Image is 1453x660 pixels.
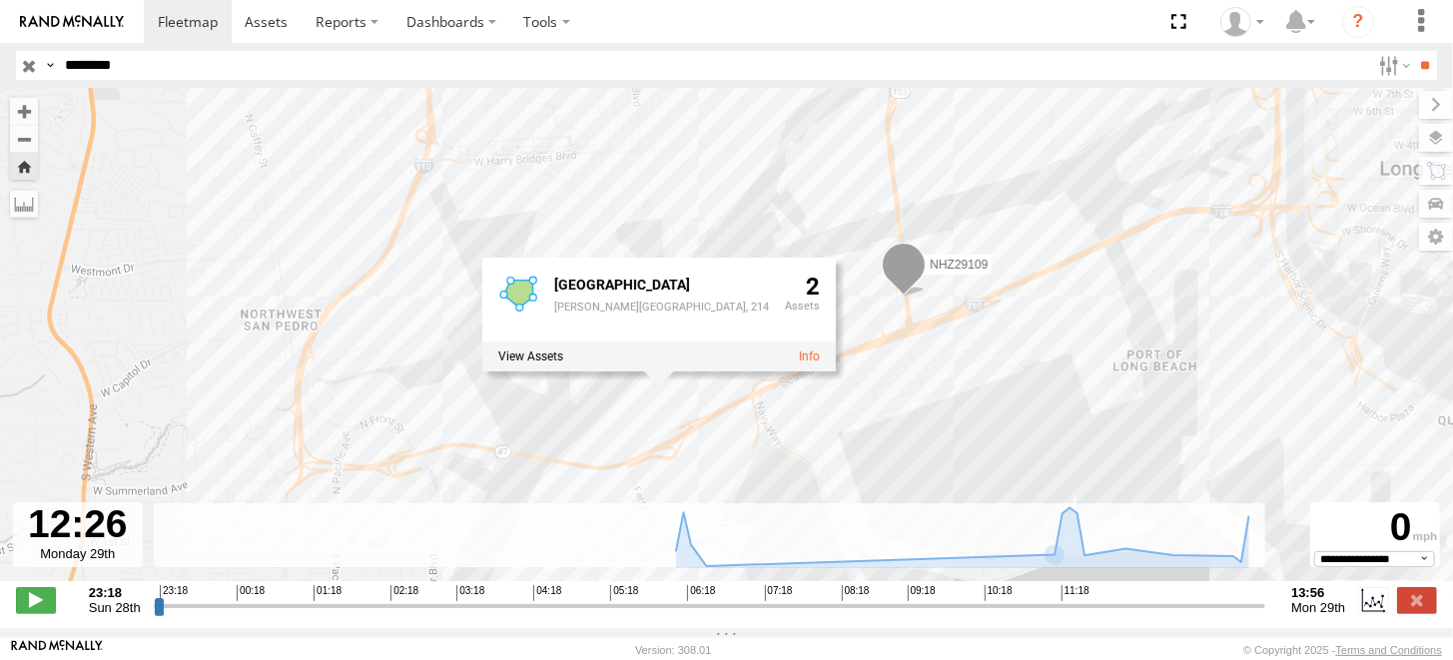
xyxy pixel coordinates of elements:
[554,301,769,313] div: [PERSON_NAME][GEOGRAPHIC_DATA], 214
[908,585,936,601] span: 09:18
[89,600,141,615] span: Sun 28th Sep 2025
[10,190,38,218] label: Measure
[1313,505,1437,550] div: 0
[1419,223,1453,251] label: Map Settings
[89,585,141,600] strong: 23:18
[1336,644,1442,656] a: Terms and Conditions
[11,640,103,660] a: Visit our Website
[42,51,58,80] label: Search Query
[635,644,711,656] div: Version: 308.01
[237,585,265,601] span: 00:18
[785,274,820,337] div: 2
[1062,585,1090,601] span: 11:18
[533,585,561,601] span: 04:18
[456,585,484,601] span: 03:18
[985,585,1013,601] span: 10:18
[20,15,124,29] img: rand-logo.svg
[498,349,563,363] label: View assets associated with this fence
[314,585,342,601] span: 01:18
[10,125,38,153] button: Zoom out
[390,585,418,601] span: 02:18
[10,153,38,180] button: Zoom Home
[1213,7,1271,37] div: Zulema McIntosch
[1243,644,1442,656] div: © Copyright 2025 -
[16,587,56,613] label: Play/Stop
[1291,600,1345,615] span: Mon 29th Sep 2025
[765,585,793,601] span: 07:18
[687,585,715,601] span: 06:18
[10,98,38,125] button: Zoom in
[1342,6,1374,38] i: ?
[842,585,870,601] span: 08:18
[160,585,188,601] span: 23:18
[799,349,820,363] a: View fence details
[554,278,769,293] div: Fence Name - Yusen Terminal
[610,585,638,601] span: 05:18
[1371,51,1414,80] label: Search Filter Options
[1397,587,1437,613] label: Close
[1291,585,1345,600] strong: 13:56
[930,258,988,272] span: NHZ29109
